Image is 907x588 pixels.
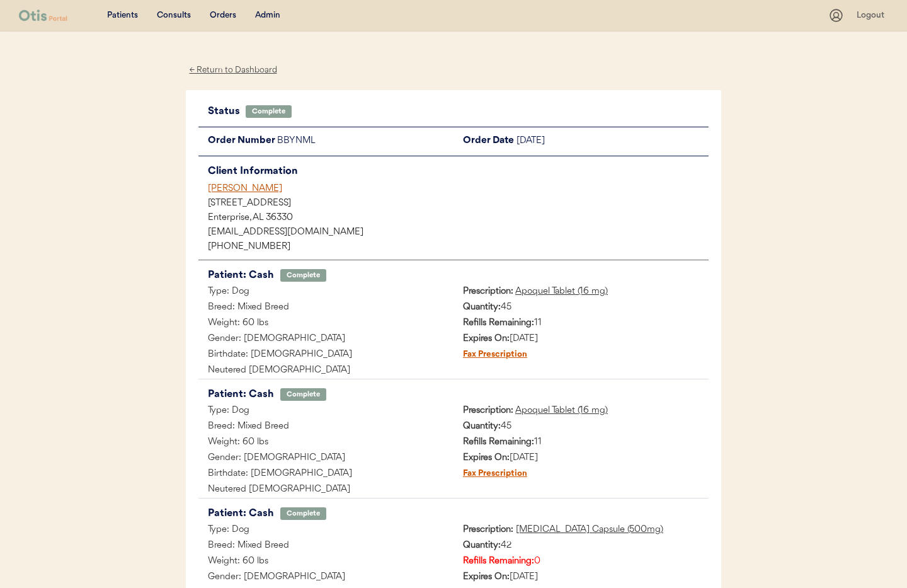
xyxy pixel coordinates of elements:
div: Order Number [198,134,277,149]
div: Weight: 60 lbs [198,435,453,451]
div: Weight: 60 lbs [198,554,453,570]
strong: Quantity: [463,422,501,431]
strong: Refills Remaining: [463,437,534,447]
div: Breed: Mixed Breed [198,538,453,554]
strong: Quantity: [463,541,501,550]
div: [PHONE_NUMBER] [208,243,709,251]
u: Apoquel Tablet (16 mg) [515,406,608,415]
strong: Refills Remaining: [463,318,534,328]
div: Patient: Cash [208,267,274,284]
div: [EMAIL_ADDRESS][DOMAIN_NAME] [208,228,709,237]
div: Neutered [DEMOGRAPHIC_DATA] [198,363,453,379]
div: [PERSON_NAME] [208,182,709,195]
div: Patient: Cash [208,386,274,403]
div: Breed: Mixed Breed [198,300,453,316]
div: [STREET_ADDRESS] [208,199,709,208]
div: Enterprise, AL 36330 [208,214,709,222]
strong: Expires On: [463,572,510,582]
strong: Refills Remaining: [463,556,534,566]
strong: Prescription: [463,406,513,415]
div: Fax Prescription [453,347,527,363]
div: Type: Dog [198,522,453,538]
u: [MEDICAL_DATA] Capsule (500mg) [516,525,663,534]
div: Gender: [DEMOGRAPHIC_DATA] [198,331,453,347]
div: 42 [453,538,709,554]
div: Status [208,103,246,120]
div: ← Return to Dashboard [186,63,280,78]
div: Consults [157,9,191,22]
div: Order Date [453,134,516,149]
strong: Prescription: [463,525,513,534]
div: Logout [857,9,888,22]
div: Type: Dog [198,403,453,419]
div: Patients [107,9,138,22]
div: [DATE] [453,451,709,466]
div: Patient: Cash [208,505,274,522]
div: 0 [453,554,709,570]
div: Admin [255,9,280,22]
div: 45 [453,300,709,316]
div: Breed: Mixed Breed [198,419,453,435]
div: Birthdate: [DEMOGRAPHIC_DATA] [198,347,453,363]
div: 45 [453,419,709,435]
div: Fax Prescription [453,466,527,482]
div: Weight: 60 lbs [198,316,453,331]
div: 11 [453,435,709,451]
div: Gender: [DEMOGRAPHIC_DATA] [198,570,453,585]
div: Gender: [DEMOGRAPHIC_DATA] [198,451,453,466]
div: Client Information [208,163,709,180]
strong: Prescription: [463,287,513,296]
strong: Expires On: [463,453,510,463]
div: [DATE] [453,570,709,585]
div: [DATE] [516,134,709,149]
strong: Expires On: [463,334,510,343]
div: Orders [210,9,236,22]
div: BBYNML [277,134,453,149]
div: [DATE] [453,331,709,347]
div: 11 [453,316,709,331]
div: Birthdate: [DEMOGRAPHIC_DATA] [198,466,453,482]
div: Neutered [DEMOGRAPHIC_DATA] [198,482,453,498]
div: Type: Dog [198,284,453,300]
u: Apoquel Tablet (16 mg) [515,287,608,296]
strong: Quantity: [463,303,501,312]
